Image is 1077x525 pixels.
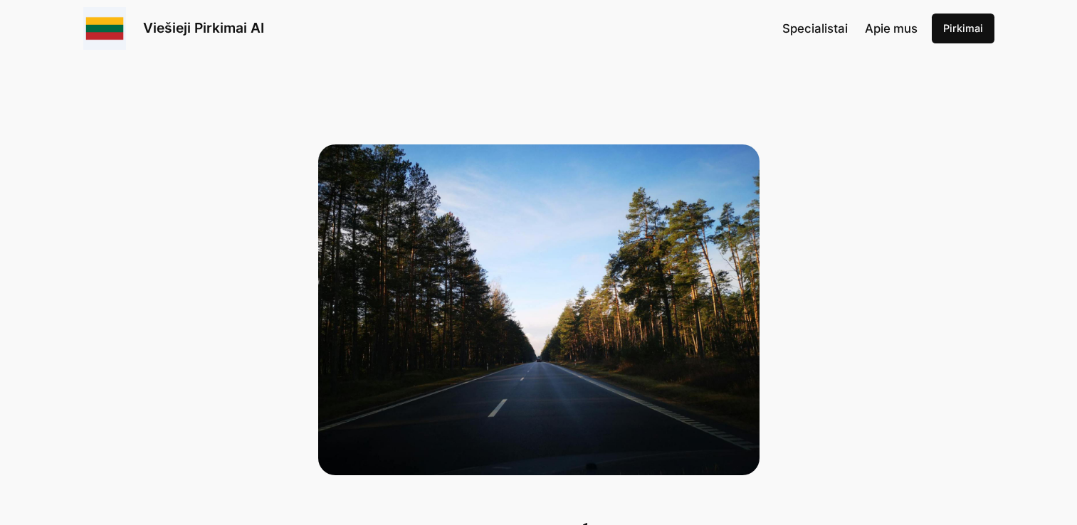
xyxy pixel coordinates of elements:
[865,19,918,38] a: Apie mus
[83,7,126,50] img: Viešieji pirkimai logo
[782,19,918,38] nav: Navigation
[865,21,918,36] span: Apie mus
[782,21,848,36] span: Specialistai
[318,144,760,475] : asphalt road in between trees
[782,19,848,38] a: Specialistai
[932,14,994,43] a: Pirkimai
[143,19,264,36] a: Viešieji Pirkimai AI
